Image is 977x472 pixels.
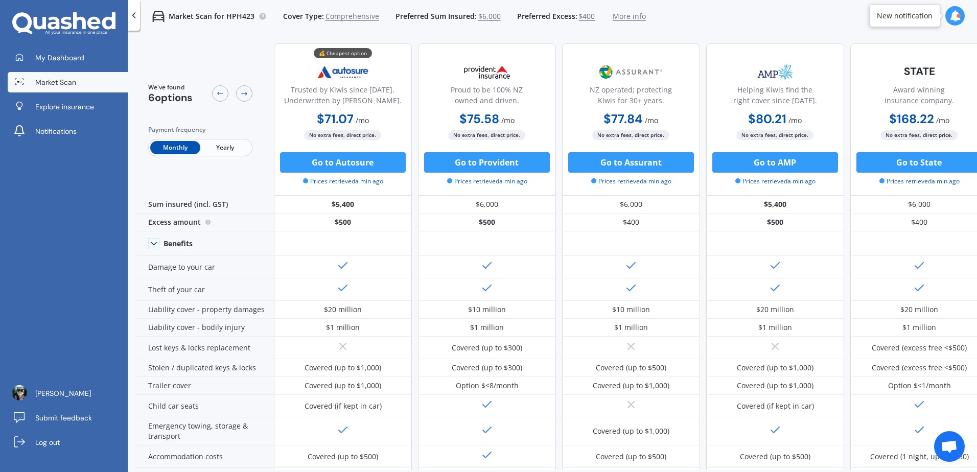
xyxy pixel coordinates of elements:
span: [PERSON_NAME] [35,388,91,398]
div: Theft of your car [136,278,274,301]
b: $77.84 [604,111,643,127]
div: $400 [562,214,700,231]
span: Monthly [150,141,200,154]
b: $71.07 [317,111,354,127]
div: $500 [274,214,412,231]
div: NZ operated; protecting Kiwis for 30+ years. [571,84,691,110]
div: Lost keys & locks replacement [136,337,274,359]
div: Covered (if kept in car) [737,401,814,411]
div: Covered (if kept in car) [305,401,382,411]
div: Covered (up to $500) [596,363,666,373]
div: Proud to be 100% NZ owned and driven. [427,84,547,110]
img: Provident.png [453,59,521,85]
span: 6 options [148,91,193,104]
span: No extra fees, direct price. [593,130,670,140]
div: Covered (1 night, up to $750) [870,452,969,462]
div: Covered (up to $500) [740,452,810,462]
div: Payment frequency [148,125,252,135]
div: $5,400 [706,196,844,214]
div: Trailer cover [136,377,274,395]
div: Liability cover - property damages [136,301,274,319]
div: $1 million [470,322,504,333]
div: $1 million [758,322,792,333]
span: No extra fees, direct price. [881,130,958,140]
div: Covered (up to $1,000) [737,363,813,373]
img: car.f15378c7a67c060ca3f3.svg [152,10,165,22]
span: No extra fees, direct price. [737,130,814,140]
span: Explore insurance [35,102,94,112]
span: Prices retrieved a min ago [447,177,527,186]
div: Trusted by Kiwis since [DATE]. Underwritten by [PERSON_NAME]. [283,84,403,110]
div: $500 [706,214,844,231]
div: $1 million [326,322,360,333]
a: Submit feedback [8,408,128,428]
div: $6,000 [562,196,700,214]
button: Go to Assurant [568,152,694,173]
span: / mo [789,115,802,125]
a: [PERSON_NAME] [8,383,128,404]
div: Covered (excess free <$500) [872,343,967,353]
div: Option $<1/month [888,381,951,391]
div: $1 million [614,322,648,333]
span: Comprehensive [325,11,379,21]
div: Covered (up to $1,000) [305,363,381,373]
div: New notification [877,11,933,21]
div: Damage to your car [136,256,274,278]
div: $10 million [612,304,650,315]
span: Prices retrieved a min ago [591,177,671,186]
a: Log out [8,432,128,453]
span: Prices retrieved a min ago [879,177,960,186]
span: / mo [645,115,659,125]
span: Submit feedback [35,413,92,423]
div: Covered (up to $1,000) [305,381,381,391]
b: $75.58 [459,111,499,127]
div: Covered (up to $300) [452,363,522,373]
b: $80.21 [749,111,787,127]
div: Liability cover - bodily injury [136,319,274,337]
span: / mo [356,115,369,125]
div: $1 million [902,322,936,333]
span: / mo [936,115,949,125]
div: $20 million [900,304,938,315]
span: Preferred Excess: [517,11,577,21]
span: Prices retrieved a min ago [303,177,383,186]
div: Emergency towing, storage & transport [136,417,274,445]
div: $500 [418,214,556,231]
span: Yearly [200,141,250,154]
span: Notifications [35,126,77,136]
div: $10 million [468,304,506,315]
div: Child car seats [136,395,274,417]
div: Accommodation costs [136,445,274,468]
span: / mo [501,115,515,125]
img: AMP.webp [741,59,809,85]
a: Explore insurance [8,97,128,117]
span: Prices retrieved a min ago [735,177,816,186]
div: Covered (up to $500) [308,452,378,462]
div: Covered (up to $1,000) [593,381,669,391]
span: $400 [578,11,595,21]
div: Covered (up to $500) [596,452,666,462]
div: $20 million [756,304,794,315]
img: Autosure.webp [309,59,377,85]
div: 💰 Cheapest option [314,48,372,58]
div: $5,400 [274,196,412,214]
div: Sum insured (incl. GST) [136,196,274,214]
div: $20 million [324,304,362,315]
div: Covered (excess free <$500) [872,363,967,373]
a: Open chat [934,431,965,462]
a: My Dashboard [8,48,128,68]
a: Notifications [8,121,128,141]
span: More info [613,11,646,21]
div: Covered (up to $300) [452,343,522,353]
img: ACg8ocLwGayqCTwDhALXRPBwRk8CUX3vkVry2HLXZKg_Gj2tZhCuey38=s96-c [12,385,27,400]
img: State-text-1.webp [886,59,953,83]
p: Market Scan for HPH423 [169,11,254,21]
div: Stolen / duplicated keys & locks [136,359,274,377]
button: Go to Provident [424,152,550,173]
span: My Dashboard [35,53,84,63]
span: Cover Type: [283,11,324,21]
button: Go to Autosure [280,152,406,173]
div: Benefits [164,239,193,248]
div: $6,000 [418,196,556,214]
div: Option $<8/month [456,381,519,391]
